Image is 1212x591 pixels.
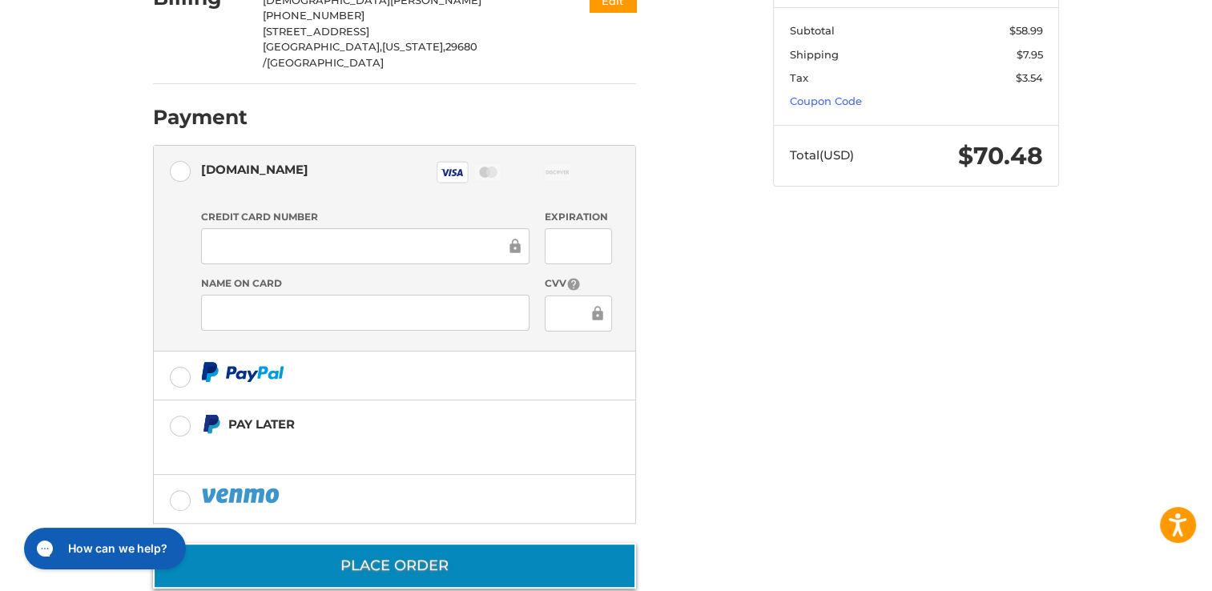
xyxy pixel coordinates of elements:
iframe: PayPal Message 1 [201,441,536,455]
label: Credit Card Number [201,210,529,224]
img: PayPal icon [201,362,284,382]
button: Place Order [153,543,636,589]
iframe: Gorgias live chat messenger [16,522,190,575]
span: $7.95 [1017,48,1043,61]
span: Shipping [790,48,839,61]
iframe: Google Customer Reviews [1080,548,1212,591]
span: 29680 / [263,40,477,69]
div: [DOMAIN_NAME] [201,156,308,183]
span: $58.99 [1009,24,1043,37]
span: $3.54 [1016,71,1043,84]
label: Expiration [545,210,611,224]
span: Tax [790,71,808,84]
span: [US_STATE], [382,40,445,53]
span: [STREET_ADDRESS] [263,25,369,38]
span: Total (USD) [790,147,854,163]
a: Coupon Code [790,94,862,107]
span: [GEOGRAPHIC_DATA], [263,40,382,53]
label: Name on Card [201,276,529,291]
label: CVV [545,276,611,291]
span: [PHONE_NUMBER] [263,9,364,22]
div: Pay Later [228,411,535,437]
span: [GEOGRAPHIC_DATA] [267,56,384,69]
img: Pay Later icon [201,414,221,434]
span: $70.48 [958,141,1043,171]
h2: Payment [153,105,248,130]
img: PayPal icon [201,485,283,505]
span: Subtotal [790,24,835,37]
